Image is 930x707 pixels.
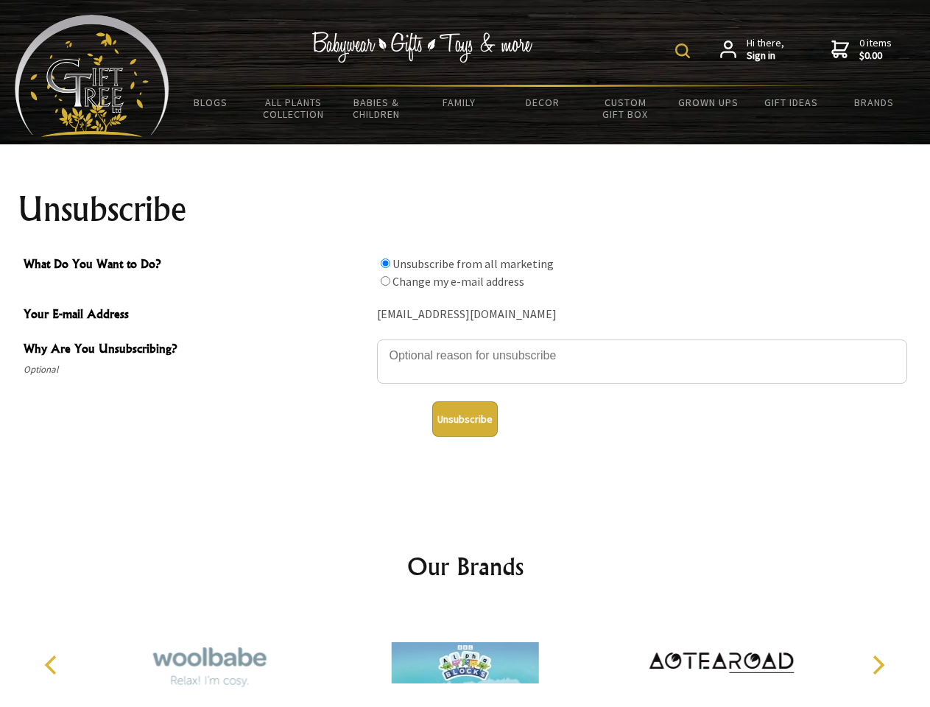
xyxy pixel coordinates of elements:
span: Hi there, [747,37,784,63]
span: Your E-mail Address [24,305,370,326]
a: 0 items$0.00 [831,37,892,63]
input: What Do You Want to Do? [381,258,390,268]
a: All Plants Collection [253,87,336,130]
a: BLOGS [169,87,253,118]
strong: Sign in [747,49,784,63]
button: Previous [37,649,69,681]
label: Unsubscribe from all marketing [392,256,554,271]
label: Change my e-mail address [392,274,524,289]
span: What Do You Want to Do? [24,255,370,276]
a: Brands [833,87,916,118]
button: Next [862,649,894,681]
strong: $0.00 [859,49,892,63]
a: Decor [501,87,584,118]
span: Why Are You Unsubscribing? [24,340,370,361]
input: What Do You Want to Do? [381,276,390,286]
span: 0 items [859,36,892,63]
a: Grown Ups [666,87,750,118]
a: Family [418,87,501,118]
span: Optional [24,361,370,379]
div: [EMAIL_ADDRESS][DOMAIN_NAME] [377,303,907,326]
img: Babywear - Gifts - Toys & more [312,32,533,63]
h2: Our Brands [29,549,901,584]
a: Hi there,Sign in [720,37,784,63]
button: Unsubscribe [432,401,498,437]
img: product search [675,43,690,58]
textarea: Why Are You Unsubscribing? [377,340,907,384]
h1: Unsubscribe [18,191,913,227]
a: Gift Ideas [750,87,833,118]
a: Babies & Children [335,87,418,130]
img: Babyware - Gifts - Toys and more... [15,15,169,137]
a: Custom Gift Box [584,87,667,130]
